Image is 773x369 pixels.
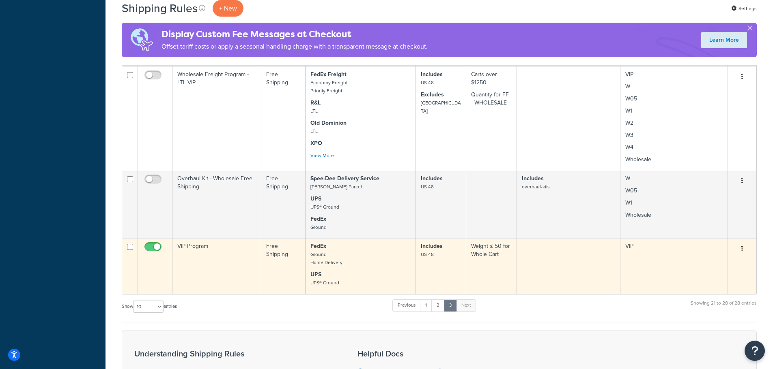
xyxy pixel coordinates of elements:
[310,119,347,127] strong: Old Dominion
[421,174,443,183] strong: Includes
[444,299,457,311] a: 3
[620,67,728,171] td: VIP
[134,349,337,358] h3: Understanding Shipping Rules
[310,194,321,203] strong: UPS
[172,171,261,239] td: Overhaul Kit - Wholesale Free Shipping
[625,187,723,195] p: W05
[625,199,723,207] p: W1
[691,299,757,316] div: Showing 21 to 28 of 28 entries
[421,183,434,190] small: US 48
[310,70,347,79] strong: FedEx Freight
[310,79,347,94] small: Economy Freight Priority Freight
[310,174,379,183] strong: Spee-Dee Delivery Service
[310,128,318,135] small: LTL
[122,301,177,313] label: Show entries
[310,139,322,147] strong: XPO
[310,215,326,223] strong: FedEx
[172,67,261,171] td: Wholesale Freight Program - LTL VIP
[310,224,327,231] small: Ground
[161,28,428,41] h4: Display Custom Fee Messages at Checkout
[310,98,321,107] strong: R&L
[466,239,517,294] td: Weight ≤ 50 for Whole Cart
[625,156,723,164] p: Wholesale
[625,143,723,151] p: W4
[133,301,164,313] select: Showentries
[310,107,318,115] small: LTL
[310,203,339,211] small: UPS® Ground
[522,174,544,183] strong: Includes
[161,41,428,52] p: Offset tariff costs or apply a seasonal handling charge with a transparent message at checkout.
[625,131,723,139] p: W3
[620,171,728,239] td: W
[421,242,443,250] strong: Includes
[420,299,432,311] a: 1
[522,183,550,190] small: overhaul-kits
[310,152,334,159] a: View More
[357,349,491,358] h3: Helpful Docs
[625,119,723,127] p: W2
[456,299,476,311] a: Next
[310,183,362,190] small: [PERSON_NAME] Parcel
[122,0,198,16] h1: Shipping Rules
[625,83,723,91] p: W
[261,171,305,239] td: Free Shipping
[421,90,444,99] strong: Excludes
[310,279,339,286] small: UPS® Ground
[122,23,161,57] img: duties-banner-06bc72dcb5fe05cb3f9472aba00be2ae8eb53ab6f0d8bb03d382ba314ac3c341.png
[471,91,512,107] p: Quantity for FF - WHOLESALE
[625,211,723,219] p: Wholesale
[421,79,434,86] small: US 48
[310,270,321,279] strong: UPS
[310,242,326,250] strong: FedEx
[731,3,757,14] a: Settings
[466,67,517,171] td: Carts over $1250
[431,299,445,311] a: 2
[172,239,261,294] td: VIP Program
[261,67,305,171] td: Free Shipping
[625,95,723,103] p: W05
[261,239,305,294] td: Free Shipping
[392,299,421,311] a: Previous
[625,107,723,115] p: W1
[421,251,434,258] small: US 48
[421,99,461,115] small: [GEOGRAPHIC_DATA]
[421,70,443,79] strong: Includes
[620,239,728,294] td: VIP
[701,32,747,48] a: Learn More
[310,251,342,266] small: Ground Home Delivery
[745,341,765,361] button: Open Resource Center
